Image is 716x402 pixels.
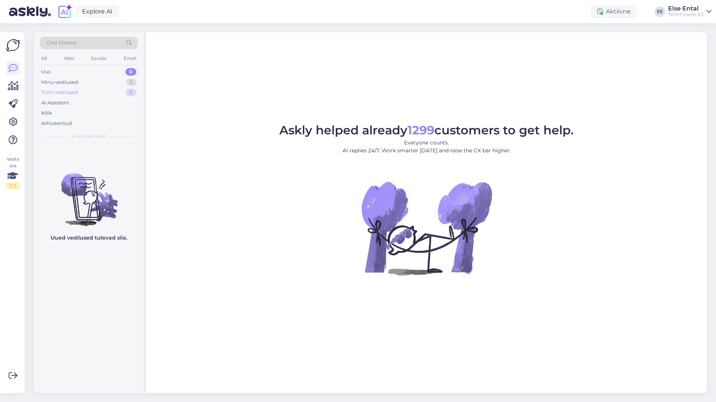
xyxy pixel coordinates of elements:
div: All [40,54,48,63]
div: Arhiveeritud [41,120,72,127]
span: Askly helped already customers to get help. [279,123,574,137]
div: Email [122,54,138,63]
div: 1 / 3 [6,183,19,189]
div: Tiimi vestlused [41,89,78,96]
a: Explore AI [76,5,119,18]
div: Else Ental [668,6,703,12]
div: 2 [126,79,136,86]
div: AI Assistent [41,99,69,107]
p: Uued vestlused tulevad siia. [51,234,127,242]
span: Otsi kliente [46,39,76,47]
a: Else EntalTKM Finants AS [668,6,712,18]
div: Minu vestlused [41,79,78,86]
p: Everyone counts. AI replies 24/7. Work smarter [DATE] and raise the CX bar higher. [279,139,574,155]
div: Aktiivne [591,5,637,18]
div: 0 [125,89,136,96]
span: Uued vestlused [72,133,106,140]
div: 0 [125,68,136,76]
div: Web [63,54,76,63]
img: No Chat active [359,161,494,295]
div: Socials [89,54,108,63]
div: TKM Finants AS [668,12,703,18]
div: Vaata siia [6,156,19,189]
img: Askly Logo [6,38,20,52]
img: No chats [34,160,144,227]
div: Kõik [41,109,52,117]
b: 1299 [407,123,434,137]
div: EE [655,6,665,17]
img: explore-ai [57,4,73,19]
div: Uus [41,68,51,76]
